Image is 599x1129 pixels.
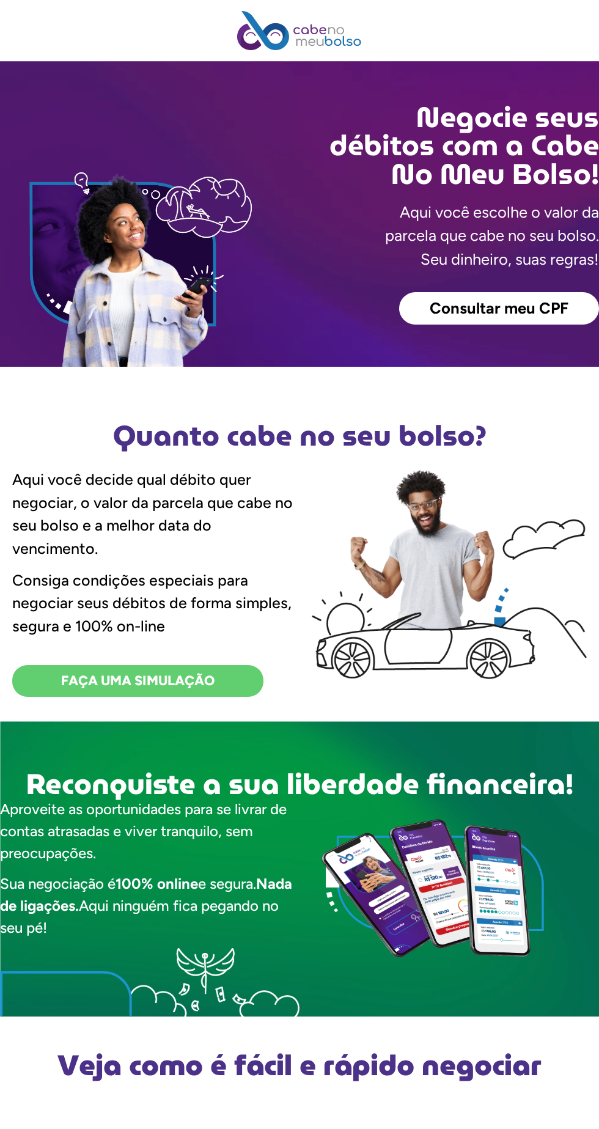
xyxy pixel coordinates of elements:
span: FAÇA UMA SIMULAÇÃO [61,674,215,688]
p: Aqui você escolhe o valor da parcela que cabe no seu bolso. Seu dinheiro, suas regras! [385,200,599,271]
h2: Negocie seus débitos com a Cabe No Meu Bolso! [299,103,599,188]
a: Consultar meu CPF [399,292,599,325]
h2: Quanto cabe no seu bolso? [6,422,593,450]
p: Aqui você decide qual débito quer negociar, o valor da parcela que cabe no seu bolso e a melhor d... [12,468,299,560]
span: Consultar meu CPF [430,301,568,317]
img: Cabe no Meu Bolso [237,11,362,50]
strong: 100% online [116,875,198,892]
p: Consiga condições especiais para negociar seus débitos de forma simples, segura e 100% on-line [12,569,299,638]
a: FAÇA UMA SIMULAÇÃO [12,665,263,697]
